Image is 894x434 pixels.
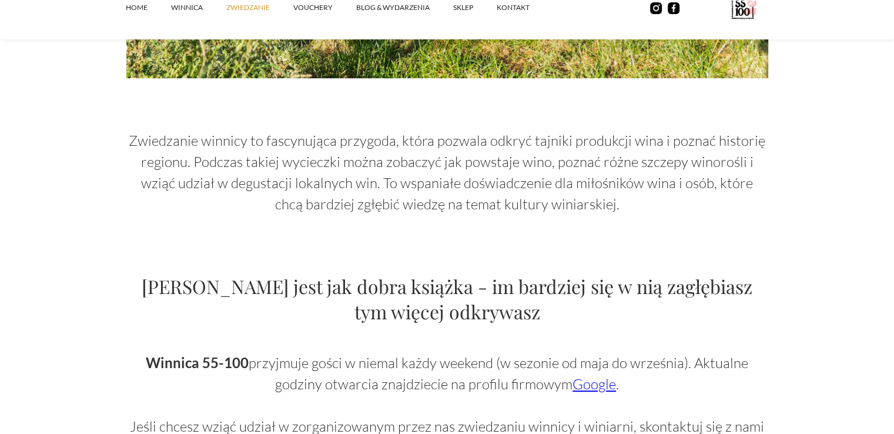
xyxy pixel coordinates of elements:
[126,130,768,215] p: Zwiedzanie winnicy to fascynująca przygoda, która pozwala odkryć tajniki produkcji wina i poznać ...
[146,354,249,371] strong: Winnica 55-100
[572,375,616,393] a: Google
[126,273,768,324] h2: [PERSON_NAME] jest jak dobra książka - im bardziej się w nią zagłębiasz tym więcej odkrywasz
